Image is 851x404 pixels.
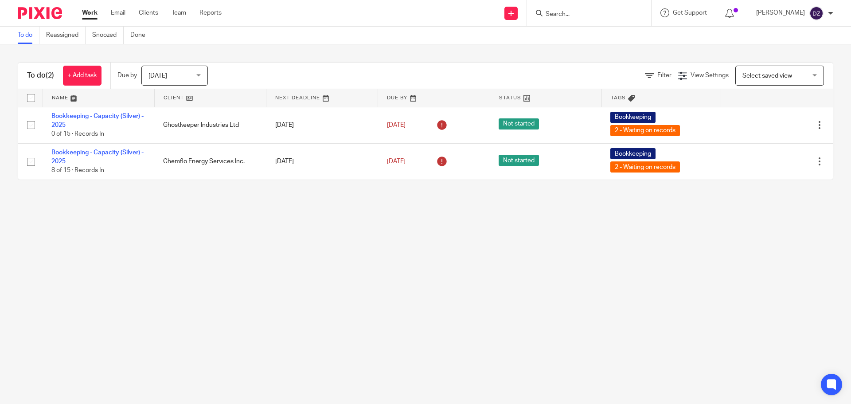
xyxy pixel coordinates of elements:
span: Tags [611,95,626,100]
span: Bookkeeping [610,148,656,159]
img: Pixie [18,7,62,19]
a: Reports [199,8,222,17]
a: + Add task [63,66,101,86]
a: Snoozed [92,27,124,44]
span: Not started [499,155,539,166]
td: [DATE] [266,143,378,180]
a: Bookkeeping - Capacity (Silver) - 2025 [51,149,144,165]
span: [DATE] [387,122,406,128]
td: [DATE] [266,107,378,143]
td: Chemflo Energy Services Inc. [154,143,266,180]
span: 0 of 15 · Records In [51,131,104,137]
a: Email [111,8,125,17]
a: To do [18,27,39,44]
input: Search [545,11,625,19]
a: Done [130,27,152,44]
span: Get Support [673,10,707,16]
a: Clients [139,8,158,17]
a: Bookkeeping - Capacity (Silver) - 2025 [51,113,144,128]
span: View Settings [691,72,729,78]
p: [PERSON_NAME] [756,8,805,17]
span: Select saved view [742,73,792,79]
a: Team [172,8,186,17]
span: [DATE] [387,158,406,165]
a: Reassigned [46,27,86,44]
span: Bookkeeping [610,112,656,123]
a: Work [82,8,98,17]
span: 2 - Waiting on records [610,125,680,136]
span: Not started [499,118,539,129]
img: svg%3E [809,6,824,20]
p: Due by [117,71,137,80]
h1: To do [27,71,54,80]
span: [DATE] [148,73,167,79]
span: (2) [46,72,54,79]
td: Ghostkeeper Industries Ltd [154,107,266,143]
span: 2 - Waiting on records [610,161,680,173]
span: Filter [657,72,671,78]
span: 8 of 15 · Records In [51,168,104,174]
